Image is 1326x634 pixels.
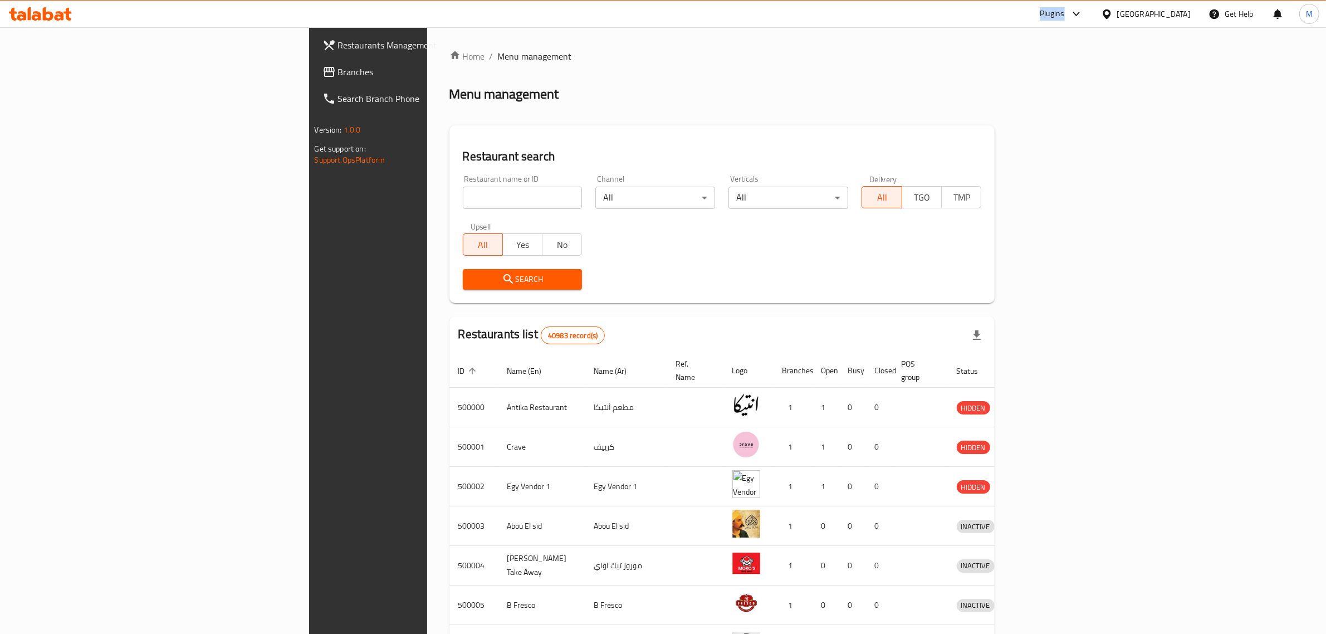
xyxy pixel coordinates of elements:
div: HIDDEN [957,480,990,494]
span: TMP [946,189,977,206]
th: Branches [774,354,813,388]
td: Antika Restaurant [498,388,585,427]
span: INACTIVE [957,599,995,612]
td: 0 [839,388,866,427]
td: 1 [774,467,813,506]
span: Search Branch Phone [338,92,522,105]
td: 0 [839,546,866,586]
td: مطعم أنتيكا [585,388,667,427]
td: Crave [498,427,585,467]
td: 0 [866,586,893,625]
td: 0 [866,467,893,506]
td: موروز تيك اواي [585,546,667,586]
td: Egy Vendor 1 [498,467,585,506]
td: 0 [866,427,893,467]
div: Plugins [1040,7,1064,21]
td: 0 [839,467,866,506]
td: 1 [774,586,813,625]
div: [GEOGRAPHIC_DATA] [1117,8,1191,20]
img: Moro's Take Away [732,549,760,577]
th: Open [813,354,839,388]
button: Search [463,269,583,290]
span: All [468,237,498,253]
span: POS group [902,357,934,384]
img: Abou El sid [732,510,760,538]
td: 1 [774,506,813,546]
td: 1 [813,467,839,506]
td: 0 [866,506,893,546]
span: Name (Ar) [594,364,642,378]
img: Antika Restaurant [732,391,760,419]
a: Branches [314,58,531,85]
button: Yes [502,233,542,256]
td: B Fresco [498,586,585,625]
td: 0 [839,506,866,546]
td: 0 [813,586,839,625]
span: INACTIVE [957,559,995,572]
td: كرييف [585,427,667,467]
span: TGO [907,189,937,206]
td: 0 [866,388,893,427]
button: No [542,233,582,256]
span: M [1306,8,1313,20]
th: Closed [866,354,893,388]
span: Status [957,364,993,378]
span: HIDDEN [957,402,990,414]
td: 1 [774,546,813,586]
div: All [728,187,848,209]
div: Total records count [541,326,605,344]
td: 0 [813,506,839,546]
span: No [547,237,578,253]
td: 1 [774,388,813,427]
span: Get support on: [315,142,366,156]
td: 0 [813,546,839,586]
span: ID [458,364,479,378]
span: All [867,189,897,206]
nav: breadcrumb [449,50,995,63]
button: TGO [902,186,942,208]
span: 40983 record(s) [541,330,604,341]
img: B Fresco [732,589,760,617]
label: Delivery [869,175,897,183]
td: Egy Vendor 1 [585,467,667,506]
input: Search for restaurant name or ID.. [463,187,583,209]
th: Logo [723,354,774,388]
td: 1 [813,427,839,467]
span: Search [472,272,574,286]
h2: Restaurant search [463,148,982,165]
span: Name (En) [507,364,556,378]
div: HIDDEN [957,441,990,454]
a: Restaurants Management [314,32,531,58]
img: Egy Vendor 1 [732,470,760,498]
button: TMP [941,186,981,208]
span: Menu management [498,50,572,63]
h2: Menu management [449,85,559,103]
td: B Fresco [585,586,667,625]
img: Crave [732,431,760,459]
td: 1 [813,388,839,427]
button: All [463,233,503,256]
a: Support.OpsPlatform [315,153,385,167]
td: 1 [774,427,813,467]
span: Yes [507,237,538,253]
span: HIDDEN [957,481,990,494]
td: Abou El sid [585,506,667,546]
span: Branches [338,65,522,79]
span: 1.0.0 [344,123,361,137]
td: Abou El sid [498,506,585,546]
td: 0 [839,427,866,467]
a: Search Branch Phone [314,85,531,112]
td: 0 [866,546,893,586]
span: Version: [315,123,342,137]
div: All [595,187,715,209]
span: Ref. Name [676,357,710,384]
label: Upsell [471,222,491,230]
td: 0 [839,586,866,625]
div: INACTIVE [957,599,995,612]
span: HIDDEN [957,441,990,454]
h2: Restaurants list [458,326,605,344]
span: INACTIVE [957,520,995,533]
